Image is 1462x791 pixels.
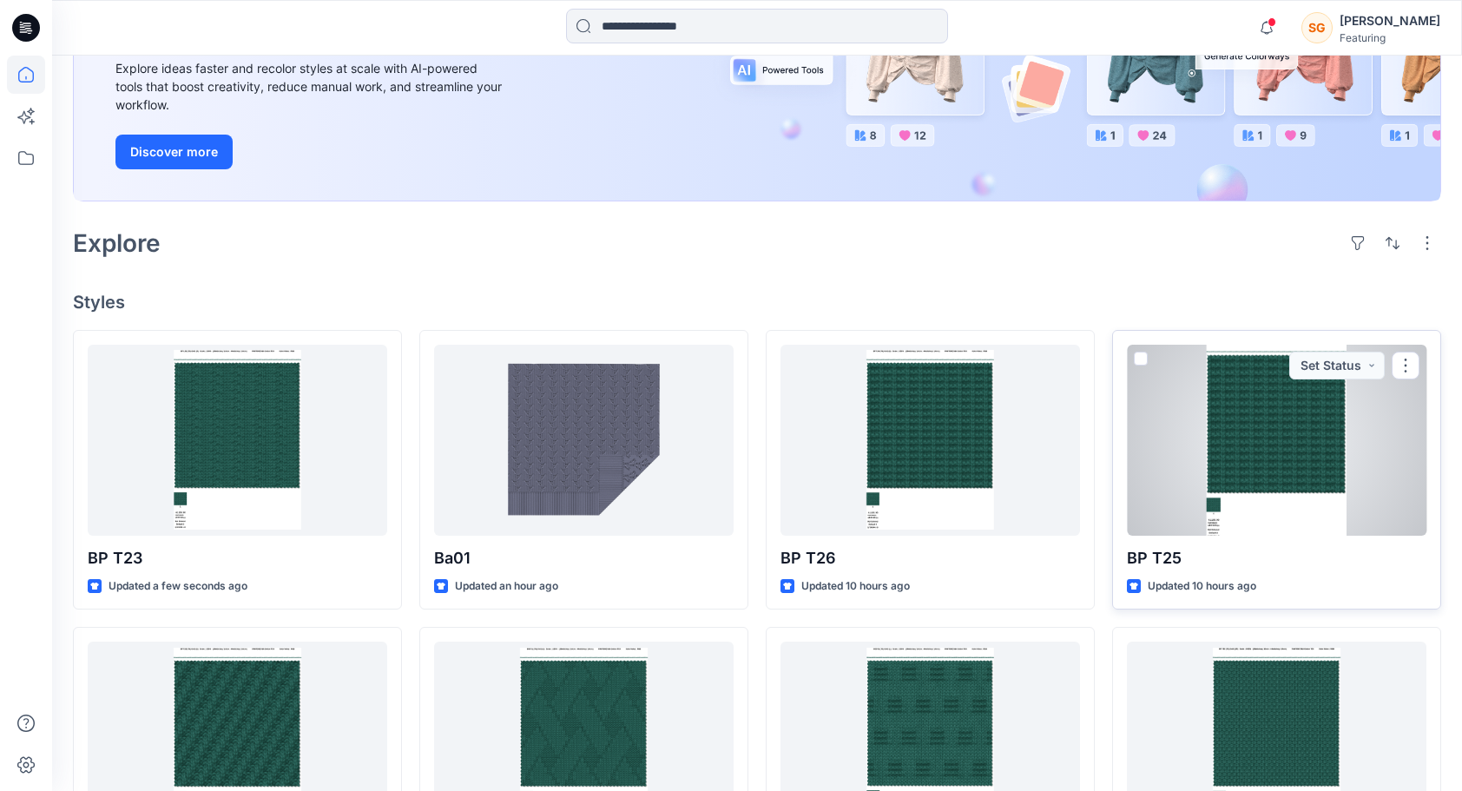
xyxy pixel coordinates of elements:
a: BP T25 [1127,345,1426,536]
a: BP T23 [88,345,387,536]
a: Ba01 [434,345,734,536]
div: Explore ideas faster and recolor styles at scale with AI-powered tools that boost creativity, red... [115,59,506,114]
p: Ba01 [434,546,734,570]
h2: Explore [73,229,161,257]
p: Updated 10 hours ago [1148,577,1256,596]
p: Updated a few seconds ago [109,577,247,596]
a: BP T26 [780,345,1080,536]
div: Featuring [1340,31,1440,44]
p: Updated an hour ago [455,577,558,596]
button: Discover more [115,135,233,169]
p: Updated 10 hours ago [801,577,910,596]
p: BP T23 [88,546,387,570]
div: [PERSON_NAME] [1340,10,1440,31]
p: BP T26 [780,546,1080,570]
p: BP T25 [1127,546,1426,570]
h4: Styles [73,292,1441,313]
a: Discover more [115,135,506,169]
div: SG [1301,12,1333,43]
